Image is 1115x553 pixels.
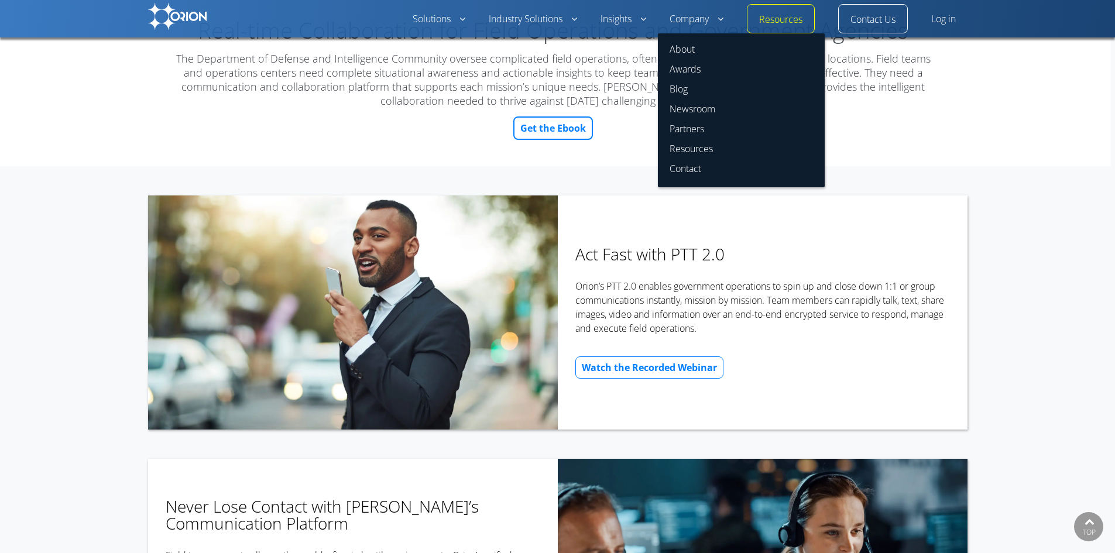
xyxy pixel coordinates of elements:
[931,12,956,26] a: Log in
[575,356,723,379] a: Watch the Recorded Webinar
[658,79,825,99] a: Blog
[904,417,1115,553] iframe: Chat Widget
[658,139,825,159] a: Resources
[759,13,802,27] a: Resources
[670,12,723,26] a: Company
[148,3,207,30] img: Orion
[575,279,950,335] p: Orion’s PTT 2.0 enables government operations to spin up and close down 1:1 or group communicatio...
[513,116,593,140] a: Get the Ebook
[850,13,896,27] a: Contact Us
[166,498,540,532] h3: Never Lose Contact with [PERSON_NAME]’s Communication Platform
[582,363,717,372] span: Watch the Recorded Webinar
[489,12,577,26] a: Industry Solutions
[575,246,950,263] h3: Act Fast with PTT 2.0
[658,59,825,79] a: Awards
[601,12,646,26] a: Insights
[413,12,465,26] a: Solutions
[658,159,825,187] a: Contact
[148,195,558,430] img: Orion PTT 2.0 connects all intelligence operatives
[658,119,825,139] a: Partners
[658,99,825,119] a: Newsroom
[170,51,936,108] div: The Department of Defense and Intelligence Community oversee complicated field operations, often ...
[658,33,825,59] a: About
[170,18,936,43] h2: Real-time Collaboration for Field Operations and Government Agencies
